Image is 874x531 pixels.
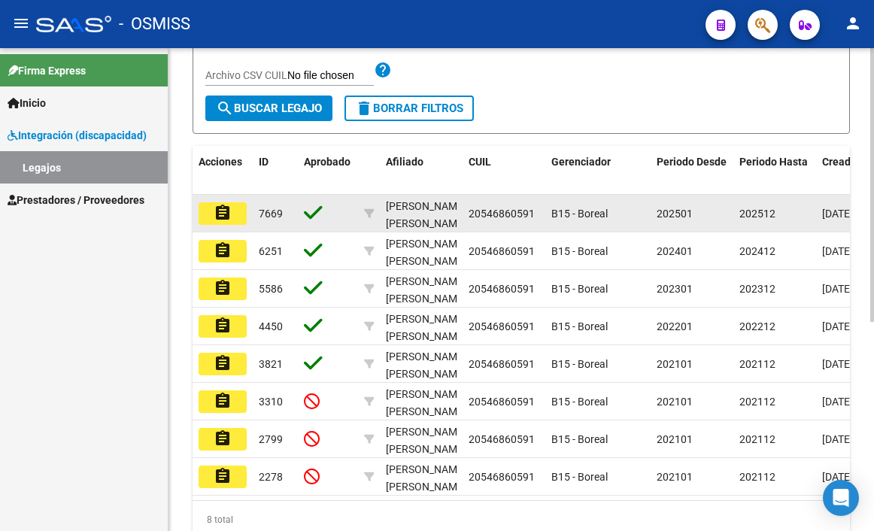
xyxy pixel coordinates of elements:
mat-icon: assignment [214,317,232,335]
div: [PERSON_NAME] [PERSON_NAME] [386,311,466,345]
mat-icon: delete [355,99,373,117]
mat-icon: assignment [214,279,232,297]
span: 202201 [657,320,693,332]
span: Periodo Desde [657,156,727,168]
span: - OSMISS [119,8,190,41]
button: Borrar Filtros [344,96,474,121]
span: [DATE] [822,433,853,445]
datatable-header-cell: Gerenciador [545,146,651,196]
span: CUIL [469,156,491,168]
span: 20546860591 [469,245,535,257]
span: 6251 [259,245,283,257]
span: 20546860591 [469,208,535,220]
div: [PERSON_NAME] [PERSON_NAME] [386,235,466,270]
span: 202312 [739,283,775,295]
datatable-header-cell: Periodo Hasta [733,146,816,196]
mat-icon: assignment [214,241,232,259]
span: B15 - Boreal [551,396,608,408]
span: [DATE] [822,208,853,220]
span: 202401 [657,245,693,257]
span: Integración (discapacidad) [8,127,147,144]
span: 3821 [259,358,283,370]
datatable-header-cell: Periodo Desde [651,146,733,196]
span: 20546860591 [469,396,535,408]
mat-icon: assignment [214,392,232,410]
span: Gerenciador [551,156,611,168]
span: [DATE] [822,320,853,332]
span: Creado [822,156,857,168]
datatable-header-cell: Acciones [193,146,253,196]
span: Borrar Filtros [355,102,463,115]
span: [DATE] [822,283,853,295]
span: 202112 [739,433,775,445]
span: 20546860591 [469,358,535,370]
span: B15 - Boreal [551,208,608,220]
span: 20546860591 [469,471,535,483]
span: Inicio [8,95,46,111]
div: [PERSON_NAME] [PERSON_NAME] [386,386,466,420]
div: [PERSON_NAME] [PERSON_NAME] [386,198,466,232]
span: [DATE] [822,396,853,408]
span: 3310 [259,396,283,408]
span: 202301 [657,283,693,295]
mat-icon: assignment [214,429,232,448]
mat-icon: help [374,61,392,79]
span: 5586 [259,283,283,295]
span: Aprobado [304,156,351,168]
span: 2278 [259,471,283,483]
span: B15 - Boreal [551,283,608,295]
span: [DATE] [822,358,853,370]
button: Buscar Legajo [205,96,332,121]
span: 20546860591 [469,320,535,332]
span: B15 - Boreal [551,358,608,370]
datatable-header-cell: Aprobado [298,146,358,196]
span: B15 - Boreal [551,471,608,483]
span: B15 - Boreal [551,245,608,257]
div: [PERSON_NAME] [PERSON_NAME] [386,423,466,458]
input: Archivo CSV CUIL [287,69,374,83]
datatable-header-cell: Afiliado [380,146,463,196]
datatable-header-cell: CUIL [463,146,545,196]
span: Archivo CSV CUIL [205,69,287,81]
span: Firma Express [8,62,86,79]
span: 20546860591 [469,283,535,295]
span: 202501 [657,208,693,220]
datatable-header-cell: ID [253,146,298,196]
span: 202512 [739,208,775,220]
span: 202112 [739,358,775,370]
span: Periodo Hasta [739,156,808,168]
mat-icon: menu [12,14,30,32]
span: 20546860591 [469,433,535,445]
mat-icon: assignment [214,467,232,485]
div: [PERSON_NAME] [PERSON_NAME] [386,273,466,308]
mat-icon: search [216,99,234,117]
span: [DATE] [822,471,853,483]
span: 4450 [259,320,283,332]
span: 202101 [657,433,693,445]
span: 202412 [739,245,775,257]
span: Afiliado [386,156,423,168]
span: 202101 [657,396,693,408]
span: 2799 [259,433,283,445]
mat-icon: assignment [214,354,232,372]
span: Acciones [199,156,242,168]
span: Prestadores / Proveedores [8,192,144,208]
span: 202212 [739,320,775,332]
span: [DATE] [822,245,853,257]
span: 202101 [657,358,693,370]
mat-icon: assignment [214,204,232,222]
span: B15 - Boreal [551,433,608,445]
span: B15 - Boreal [551,320,608,332]
div: Open Intercom Messenger [823,480,859,516]
div: [PERSON_NAME] [PERSON_NAME] [386,348,466,383]
span: 202101 [657,471,693,483]
span: 7669 [259,208,283,220]
div: [PERSON_NAME] [PERSON_NAME] [386,461,466,496]
span: Buscar Legajo [216,102,322,115]
mat-icon: person [844,14,862,32]
span: 202112 [739,471,775,483]
span: ID [259,156,269,168]
span: 202112 [739,396,775,408]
